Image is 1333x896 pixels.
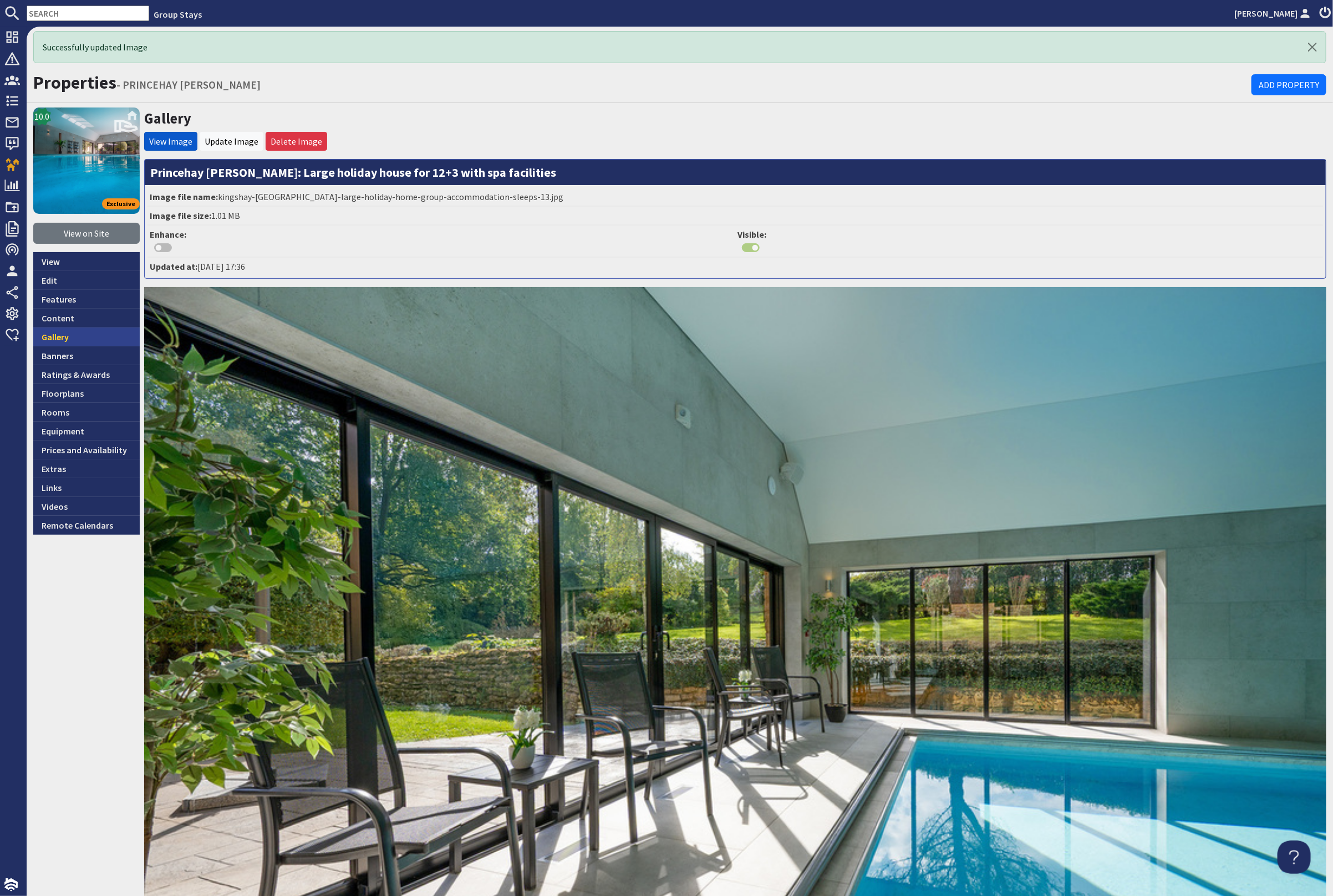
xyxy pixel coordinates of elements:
[1278,841,1311,874] iframe: Toggle Customer Support
[150,229,186,240] strong: Enhance:
[33,290,140,309] a: Features
[1251,74,1326,95] a: Add Property
[33,107,140,214] img: PRINCEHAY BARTON's icon
[154,9,202,20] a: Group Stays
[33,422,140,441] a: Equipment
[149,136,192,147] a: View Image
[33,365,140,384] a: Ratings & Awards
[33,384,140,403] a: Floorplans
[33,346,140,365] a: Banners
[33,252,140,271] a: View
[147,188,1323,207] li: kingshay-[GEOGRAPHIC_DATA]-large-holiday-home-group-accommodation-sleeps-13.jpg
[737,229,766,240] strong: Visible:
[102,198,140,209] span: Exclusive
[33,459,140,478] a: Extras
[150,261,197,272] strong: Updated at:
[33,497,140,516] a: Videos
[33,71,116,94] a: Properties
[33,403,140,422] a: Rooms
[27,6,149,21] input: SEARCH
[144,109,191,127] a: Gallery
[4,878,18,892] img: staytech_i_w-64f4e8e9ee0a9c174fd5317b4b171b261742d2d393467e5bdba4413f4f884c10.svg
[150,210,211,221] strong: Image file size:
[35,110,50,123] span: 10.0
[147,207,1323,226] li: 1.01 MB
[33,478,140,497] a: Links
[147,258,1323,275] li: [DATE] 17:36
[33,31,1326,63] div: Successfully updated Image
[33,441,140,459] a: Prices and Availability
[33,107,140,214] a: PRINCEHAY BARTON's icon10.0Exclusive
[33,309,140,327] a: Content
[1234,7,1313,20] a: [PERSON_NAME]
[271,136,322,147] a: Delete Image
[205,136,258,147] a: Update Image
[145,160,1326,185] h3: Princehay [PERSON_NAME]: Large holiday house for 12+3 with spa facilities
[33,327,140,346] a: Gallery
[33,223,140,244] a: View on Site
[33,271,140,290] a: Edit
[150,191,218,202] strong: Image file name:
[33,516,140,535] a: Remote Calendars
[116,78,261,91] small: - PRINCEHAY [PERSON_NAME]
